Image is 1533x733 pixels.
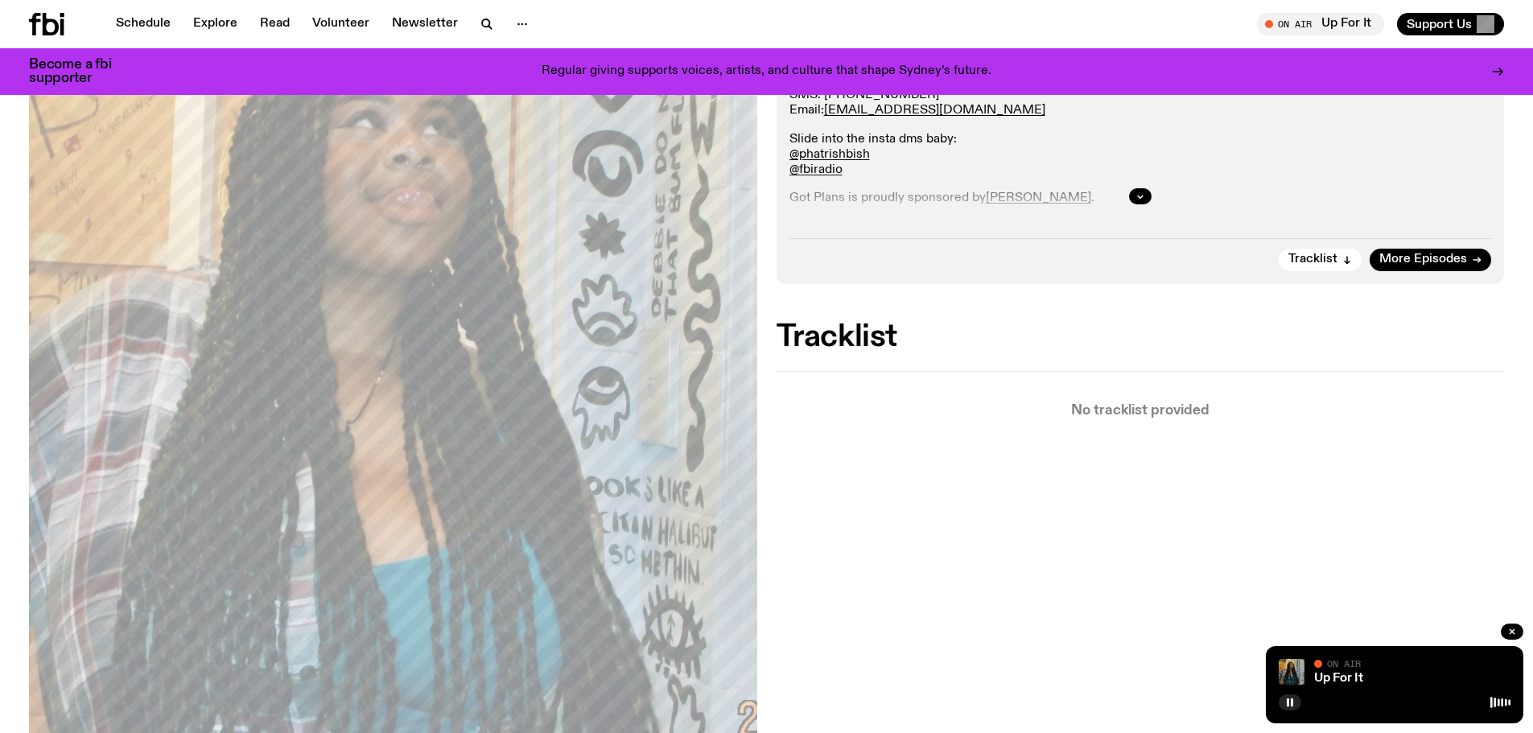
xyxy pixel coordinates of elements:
a: Explore [183,13,247,35]
img: Ify - a Brown Skin girl with black braided twists, looking up to the side with her tongue stickin... [1279,659,1304,685]
a: Read [250,13,299,35]
h3: Become a fbi supporter [29,58,132,85]
h2: Tracklist [777,323,1505,352]
button: On AirUp For It [1257,13,1384,35]
button: Support Us [1397,13,1504,35]
a: @phatrishbish [789,148,870,161]
a: @fbiradio [789,163,843,176]
span: On Air [1327,658,1361,669]
span: More Episodes [1379,253,1467,266]
span: Tracklist [1288,253,1337,266]
p: No tracklist provided [777,404,1505,418]
a: Volunteer [303,13,379,35]
a: More Episodes [1370,249,1491,271]
p: Studio: 903 06 945 SMS: [PHONE_NUMBER] Email: [789,72,1492,119]
span: Support Us [1407,17,1472,31]
p: Regular giving supports voices, artists, and culture that shape Sydney’s future. [542,64,991,79]
a: Newsletter [382,13,468,35]
a: [EMAIL_ADDRESS][DOMAIN_NAME] [824,104,1045,117]
a: Up For It [1314,672,1363,685]
button: Tracklist [1279,249,1362,271]
p: Slide into the insta dms baby: [789,132,1492,179]
a: Schedule [106,13,180,35]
